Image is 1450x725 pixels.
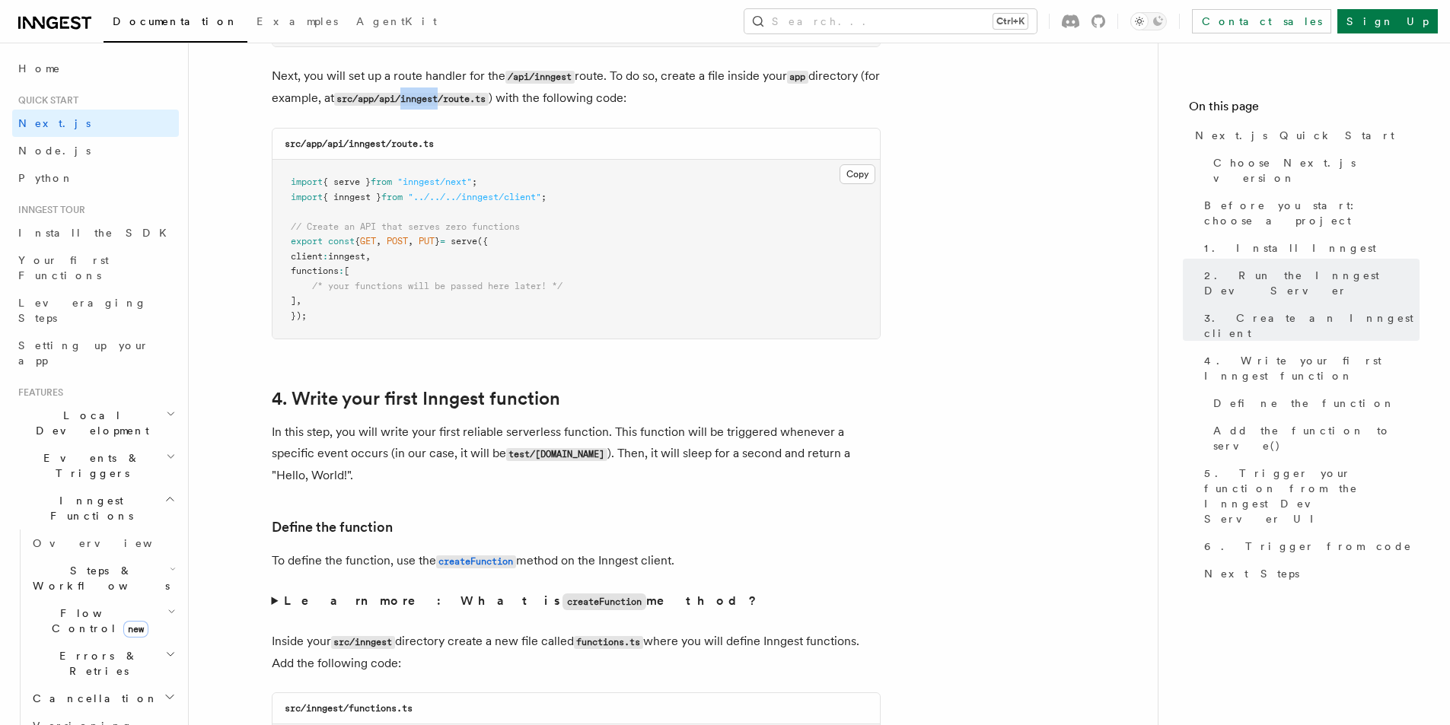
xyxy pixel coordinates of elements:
[1198,304,1420,347] a: 3. Create an Inngest client
[1198,262,1420,304] a: 2. Run the Inngest Dev Server
[12,289,179,332] a: Leveraging Steps
[12,164,179,192] a: Python
[1204,310,1420,341] span: 3. Create an Inngest client
[27,642,179,685] button: Errors & Retries
[312,281,562,291] span: /* your functions will be passed here later! */
[1204,566,1299,581] span: Next Steps
[347,5,446,41] a: AgentKit
[360,236,376,246] span: GET
[18,61,61,76] span: Home
[284,593,760,608] strong: Learn more: What is method?
[27,563,170,593] span: Steps & Workflows
[1189,97,1420,122] h4: On this page
[27,599,179,642] button: Flow Controlnew
[296,295,301,306] span: ,
[257,15,338,27] span: Examples
[12,94,78,107] span: Quick start
[1130,12,1167,30] button: Toggle dark mode
[344,266,349,276] span: [
[272,590,881,612] summary: Learn more: What iscreateFunctionmethod?
[328,251,365,262] span: inngest
[291,221,520,232] span: // Create an API that serves zero functions
[365,251,371,262] span: ,
[27,691,158,706] span: Cancellation
[744,9,1037,33] button: Search...Ctrl+K
[12,444,179,487] button: Events & Triggers
[12,408,166,438] span: Local Development
[272,388,560,409] a: 4. Write your first Inngest function
[356,15,437,27] span: AgentKit
[1213,423,1420,453] span: Add the function to serve()
[1204,466,1420,526] span: 5. Trigger your function from the Inngest Dev Server UI
[451,236,477,246] span: serve
[291,236,323,246] span: export
[12,137,179,164] a: Node.js
[1204,240,1376,256] span: 1. Install Inngest
[247,5,347,41] a: Examples
[291,176,323,187] span: import
[328,236,355,246] span: const
[1198,347,1420,390] a: 4. Write your first Inngest function
[397,176,472,187] span: "inngest/next"
[1207,149,1420,192] a: Choose Next.js version
[272,65,881,110] p: Next, you will set up a route handler for the route. To do so, create a file inside your director...
[371,176,392,187] span: from
[355,236,360,246] span: {
[840,164,875,184] button: Copy
[323,251,328,262] span: :
[1198,459,1420,533] a: 5. Trigger your function from the Inngest Dev Server UI
[291,192,323,202] span: import
[291,251,323,262] span: client
[1198,560,1420,587] a: Next Steps
[1198,192,1420,234] a: Before you start: choose a project
[285,703,413,714] code: src/inngest/functions.ts
[1207,417,1420,459] a: Add the function to serve()
[27,557,179,599] button: Steps & Workflows
[104,5,247,43] a: Documentation
[291,295,296,306] span: ]
[993,14,1028,29] kbd: Ctrl+K
[1195,128,1394,143] span: Next.js Quick Start
[12,386,63,399] span: Features
[1337,9,1438,33] a: Sign Up
[12,493,164,523] span: Inngest Functions
[291,266,339,276] span: functions
[1198,234,1420,262] a: 1. Install Inngest
[1213,155,1420,186] span: Choose Next.js version
[12,219,179,246] a: Install the SDK
[323,192,381,202] span: { inngest }
[18,339,149,367] span: Setting up your app
[12,204,85,216] span: Inngest tour
[18,227,176,239] span: Install the SDK
[12,487,179,529] button: Inngest Functions
[787,71,808,84] code: app
[272,631,881,674] p: Inside your directory create a new file called where you will define Inngest functions. Add the f...
[1192,9,1331,33] a: Contact sales
[334,93,489,106] code: src/app/api/inngest/route.ts
[419,236,435,246] span: PUT
[1189,122,1420,149] a: Next.js Quick Start
[331,636,395,649] code: src/inngest
[506,448,607,461] code: test/[DOMAIN_NAME]
[505,71,575,84] code: /api/inngest
[436,553,516,568] a: createFunction
[339,266,344,276] span: :
[1204,268,1420,298] span: 2. Run the Inngest Dev Server
[123,621,148,638] span: new
[113,15,238,27] span: Documentation
[541,192,547,202] span: ;
[27,648,165,679] span: Errors & Retries
[12,246,179,289] a: Your first Functions
[27,685,179,712] button: Cancellation
[435,236,440,246] span: }
[272,517,393,538] a: Define the function
[562,593,646,610] code: createFunction
[12,332,179,374] a: Setting up your app
[408,192,541,202] span: "../../../inngest/client"
[574,636,643,649] code: functions.ts
[33,537,190,549] span: Overview
[408,236,413,246] span: ,
[12,402,179,444] button: Local Development
[1204,198,1420,228] span: Before you start: choose a project
[18,172,74,184] span: Python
